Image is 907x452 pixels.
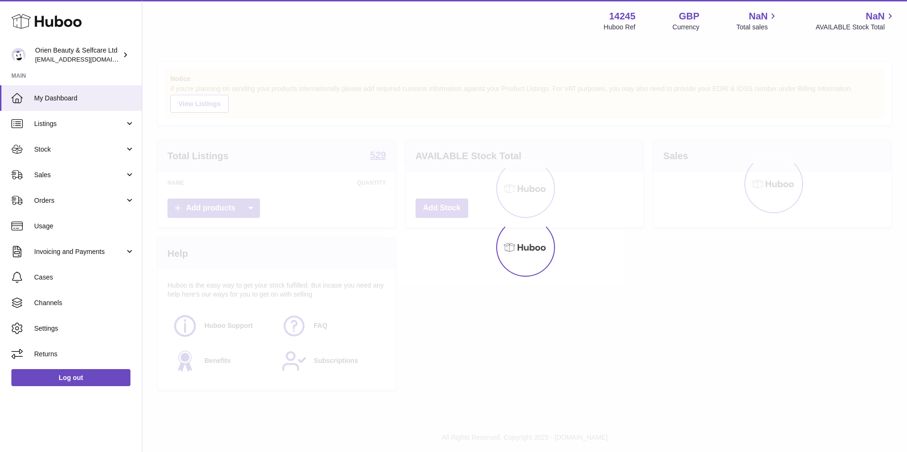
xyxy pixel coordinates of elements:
[34,94,135,103] span: My Dashboard
[815,10,896,32] a: NaN AVAILABLE Stock Total
[34,324,135,333] span: Settings
[866,10,885,23] span: NaN
[34,298,135,307] span: Channels
[736,10,778,32] a: NaN Total sales
[34,247,125,256] span: Invoicing and Payments
[736,23,778,32] span: Total sales
[35,46,120,64] div: Orien Beauty & Selfcare Ltd
[35,55,139,63] span: [EMAIL_ADDRESS][DOMAIN_NAME]
[673,23,700,32] div: Currency
[604,23,636,32] div: Huboo Ref
[609,10,636,23] strong: 14245
[34,145,125,154] span: Stock
[679,10,699,23] strong: GBP
[815,23,896,32] span: AVAILABLE Stock Total
[34,196,125,205] span: Orders
[11,369,130,386] a: Log out
[34,171,125,180] span: Sales
[34,222,135,231] span: Usage
[749,10,768,23] span: NaN
[34,273,135,282] span: Cases
[34,119,125,128] span: Listings
[11,48,26,62] img: internalAdmin-14245@internal.huboo.com
[34,350,135,359] span: Returns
